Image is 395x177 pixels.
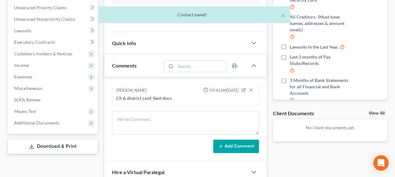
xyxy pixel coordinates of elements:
button: Add Comment [213,140,259,153]
span: Executory Contracts [14,39,55,45]
span: 09:41AM[DATE] [209,87,239,93]
div: Contact saved! [103,12,285,18]
span: Miscellaneous [14,85,43,91]
p: No client documents yet. [278,125,382,131]
span: Lawsuits in the Last Year. [290,44,339,50]
span: Unsecured Priority Claims [14,5,67,10]
span: Means Test [14,109,36,114]
a: SOFA Review [9,94,98,106]
div: [PERSON_NAME] [116,87,147,94]
span: Additional Documents [14,120,59,125]
div: Ch & district conf. Sent docs [116,95,255,101]
span: Comments [112,62,137,68]
span: Income [14,62,29,68]
a: View All [369,111,385,116]
button: × [281,12,285,19]
span: Quick Info [112,40,136,46]
a: Executory Contracts [9,36,98,48]
a: Lawsuits [9,25,98,36]
div: Open Intercom Messenger [373,155,389,171]
span: Lawsuits [14,28,31,33]
a: Download & Print [8,139,98,154]
div: Client Documents [273,110,314,117]
span: Last 3 months of Pay Stubs/Records [290,54,353,67]
span: Codebtors Insiders & Notices [14,51,72,56]
span: SOFA Review [14,97,41,102]
input: Search... [176,61,227,72]
span: Hire a Virtual Paralegal [112,169,165,175]
span: Expenses [14,74,32,79]
a: Unsecured Priority Claims [9,2,98,13]
span: 3 Months of Bank Statements for all Financial and Bank Accounts [290,77,353,96]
